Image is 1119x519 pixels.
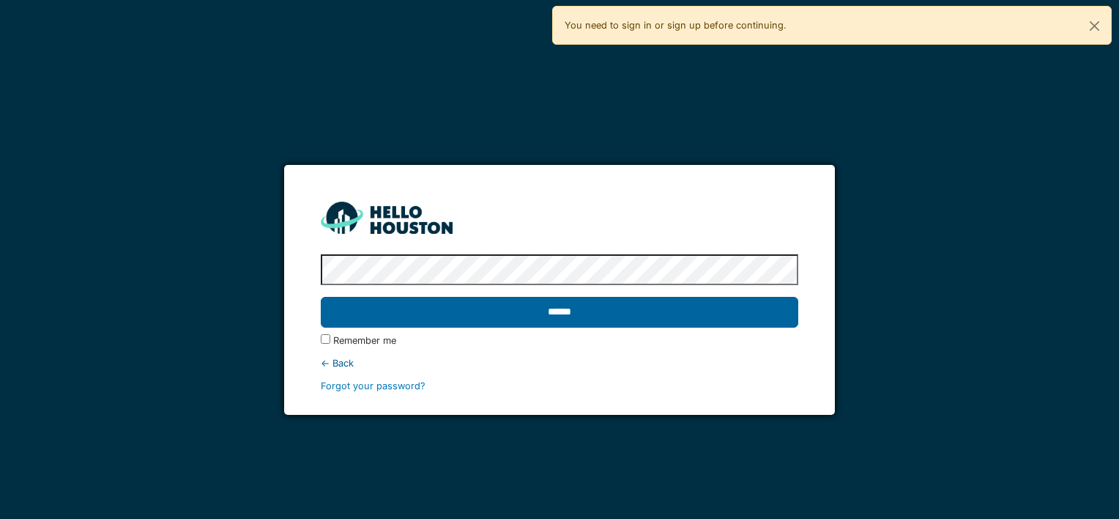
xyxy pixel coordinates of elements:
[321,202,453,233] img: HH_line-BYnF2_Hg.png
[552,6,1112,45] div: You need to sign in or sign up before continuing.
[333,334,396,347] label: Remember me
[321,380,425,391] a: Forgot your password?
[1078,7,1111,45] button: Close
[321,356,798,370] div: ← Back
